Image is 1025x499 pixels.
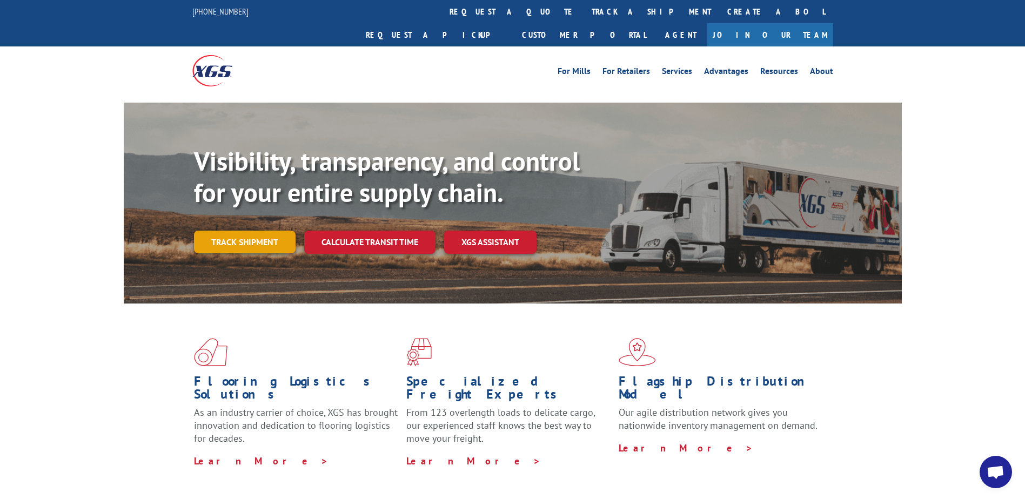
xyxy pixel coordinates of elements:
a: Learn More > [619,442,753,454]
a: Services [662,67,692,79]
a: Agent [654,23,707,46]
a: Customer Portal [514,23,654,46]
a: For Retailers [602,67,650,79]
a: [PHONE_NUMBER] [192,6,249,17]
a: Open chat [980,456,1012,488]
img: xgs-icon-flagship-distribution-model-red [619,338,656,366]
h1: Flagship Distribution Model [619,375,823,406]
p: From 123 overlength loads to delicate cargo, our experienced staff knows the best way to move you... [406,406,611,454]
h1: Flooring Logistics Solutions [194,375,398,406]
a: Request a pickup [358,23,514,46]
a: About [810,67,833,79]
a: For Mills [558,67,591,79]
a: Track shipment [194,231,296,253]
a: Learn More > [194,455,329,467]
a: Calculate transit time [304,231,436,254]
a: Join Our Team [707,23,833,46]
a: Resources [760,67,798,79]
img: xgs-icon-total-supply-chain-intelligence-red [194,338,227,366]
a: Learn More > [406,455,541,467]
span: As an industry carrier of choice, XGS has brought innovation and dedication to flooring logistics... [194,406,398,444]
b: Visibility, transparency, and control for your entire supply chain. [194,144,580,209]
a: Advantages [704,67,748,79]
a: XGS ASSISTANT [444,231,537,254]
h1: Specialized Freight Experts [406,375,611,406]
span: Our agile distribution network gives you nationwide inventory management on demand. [619,406,818,431]
img: xgs-icon-focused-on-flooring-red [406,338,432,366]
